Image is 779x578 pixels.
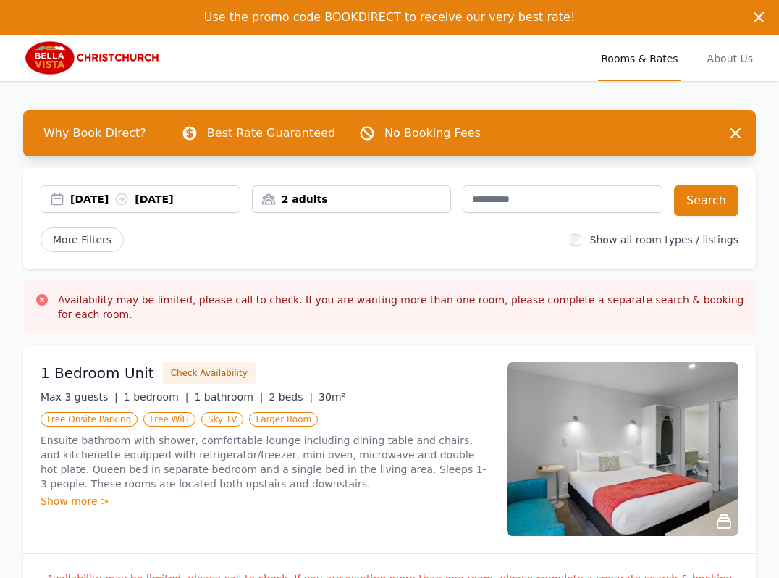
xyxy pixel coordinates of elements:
[70,192,240,206] div: [DATE] [DATE]
[23,41,162,75] img: Bella Vista Christchurch
[41,433,489,491] p: Ensuite bathroom with shower, comfortable lounge including dining table and chairs, and kitchenet...
[41,412,138,427] span: Free Onsite Parking
[204,10,576,24] span: Use the promo code BOOKDIRECT to receive our very best rate!
[58,293,744,322] h3: Availability may be limited, please call to check. If you are wanting more than one room, please ...
[41,363,154,383] h3: 1 Bedroom Unit
[143,412,195,427] span: Free WiFi
[41,494,489,508] div: Show more >
[194,391,263,403] span: 1 bathroom |
[704,35,756,81] a: About Us
[41,227,124,252] span: More Filters
[124,391,189,403] span: 1 bedroom |
[598,35,681,81] a: Rooms & Rates
[201,412,244,427] span: Sky TV
[253,192,451,206] div: 2 adults
[249,412,318,427] span: Larger Room
[674,185,738,216] button: Search
[41,391,118,403] span: Max 3 guests |
[163,362,256,384] button: Check Availability
[384,125,481,142] p: No Booking Fees
[319,391,345,403] span: 30m²
[32,119,158,148] span: Why Book Direct?
[207,125,335,142] p: Best Rate Guaranteed
[590,234,738,246] label: Show all room types / listings
[269,391,313,403] span: 2 beds |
